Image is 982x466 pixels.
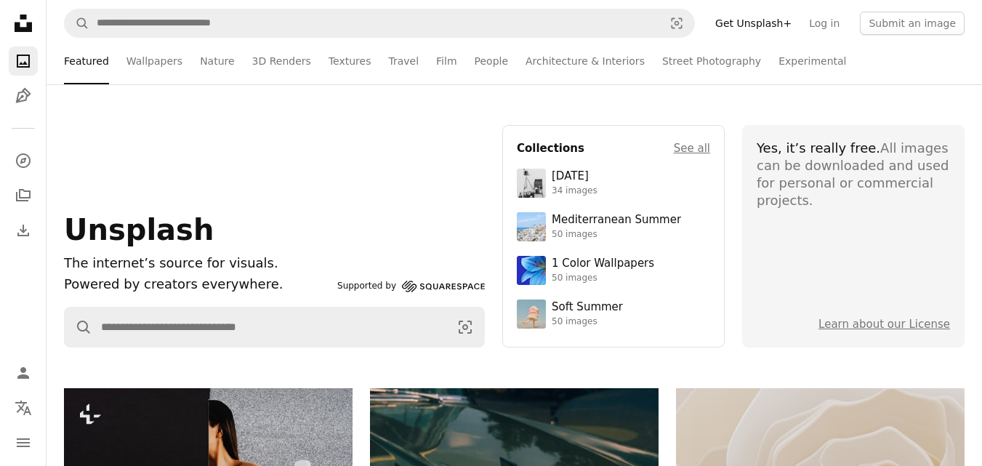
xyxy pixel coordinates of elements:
[517,169,546,198] img: photo-1682590564399-95f0109652fe
[64,9,695,38] form: Find visuals sitewide
[517,300,546,329] img: premium_photo-1749544311043-3a6a0c8d54af
[337,278,485,295] a: Supported by
[552,213,681,228] div: Mediterranean Summer
[9,81,38,111] a: Illustrations
[552,273,654,284] div: 50 images
[552,169,597,184] div: [DATE]
[446,308,484,347] button: Visual search
[757,140,880,156] span: Yes, it’s really free.
[517,212,546,241] img: premium_photo-1688410049290-d7394cc7d5df
[517,256,710,285] a: 1 Color Wallpapers50 images
[526,38,645,84] a: Architecture & Interiors
[517,300,710,329] a: Soft Summer50 images
[65,9,89,37] button: Search Unsplash
[552,300,623,315] div: Soft Summer
[252,38,311,84] a: 3D Renders
[707,12,800,35] a: Get Unsplash+
[329,38,371,84] a: Textures
[9,9,38,41] a: Home — Unsplash
[388,38,419,84] a: Travel
[9,216,38,245] a: Download History
[64,307,485,348] form: Find visuals sitewide
[662,38,761,84] a: Street Photography
[552,257,654,271] div: 1 Color Wallpapers
[757,140,950,209] div: All images can be downloaded and used for personal or commercial projects.
[9,47,38,76] a: Photos
[126,38,182,84] a: Wallpapers
[517,212,710,241] a: Mediterranean Summer50 images
[860,12,965,35] button: Submit an image
[64,274,331,295] p: Powered by creators everywhere.
[552,229,681,241] div: 50 images
[475,38,509,84] a: People
[9,428,38,457] button: Menu
[659,9,694,37] button: Visual search
[800,12,848,35] a: Log in
[9,358,38,387] a: Log in / Sign up
[64,253,331,274] h1: The internet’s source for visuals.
[778,38,846,84] a: Experimental
[674,140,710,157] a: See all
[9,146,38,175] a: Explore
[818,318,950,331] a: Learn about our License
[436,38,456,84] a: Film
[64,213,214,246] span: Unsplash
[9,393,38,422] button: Language
[65,308,92,347] button: Search Unsplash
[200,38,234,84] a: Nature
[517,169,710,198] a: [DATE]34 images
[552,185,597,197] div: 34 images
[552,316,623,328] div: 50 images
[517,256,546,285] img: premium_photo-1688045582333-c8b6961773e0
[9,181,38,210] a: Collections
[517,140,584,157] h4: Collections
